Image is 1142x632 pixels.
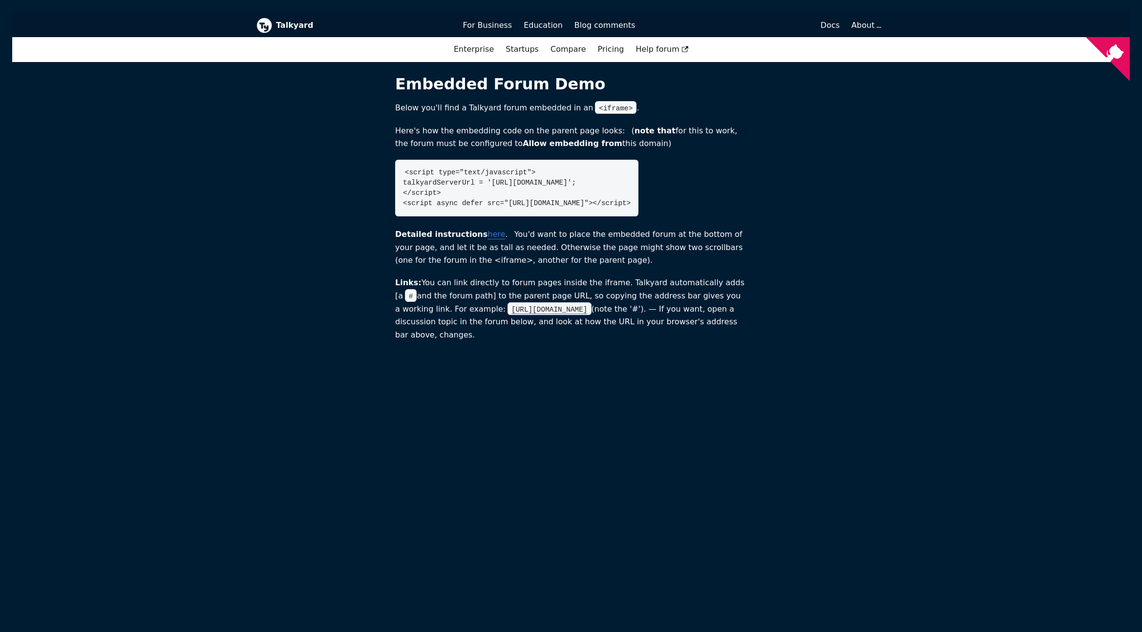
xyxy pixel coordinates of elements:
[395,276,747,341] p: You can link directly to forum pages inside the iframe. Talkyard automatically adds [a and the fo...
[569,17,641,34] a: Blog comments
[395,230,487,239] b: Detailed instructions
[276,19,449,32] b: Talkyard
[821,21,840,30] span: Docs
[487,230,505,239] a: here
[256,18,449,33] a: Talkyard logoTalkyard
[634,126,676,135] b: note that
[851,21,880,30] a: About
[395,125,747,150] p: Here's how the embedding code on the parent page looks: ( for this to work, the forum must be con...
[641,17,846,34] a: Docs
[630,41,694,58] a: Help forum
[395,278,422,287] b: Links:
[595,101,636,114] code: <iframe>
[524,21,563,30] span: Education
[550,44,586,54] a: Compare
[403,169,631,207] code: <script type="text/javascript"> talkyardServerUrl = '[URL][DOMAIN_NAME]'; </script> <script async...
[395,102,747,115] p: Below you'll find a Talkyard forum embedded in an .
[395,228,747,267] p: . You'd want to place the embedded forum at the bottom of your page, and let it be as tall as nee...
[592,41,630,58] a: Pricing
[405,289,417,302] code: #
[395,74,747,94] h1: Embedded Forum Demo
[508,302,591,315] code: [URL][DOMAIN_NAME]
[523,139,622,148] b: Allow embedding from
[574,21,635,30] span: Blog comments
[256,18,272,33] img: Talkyard logo
[518,17,569,34] a: Education
[457,17,518,34] a: For Business
[463,21,512,30] span: For Business
[635,44,688,54] span: Help forum
[448,41,500,58] a: Enterprise
[500,41,545,58] a: Startups
[506,304,591,314] a: [URL][DOMAIN_NAME]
